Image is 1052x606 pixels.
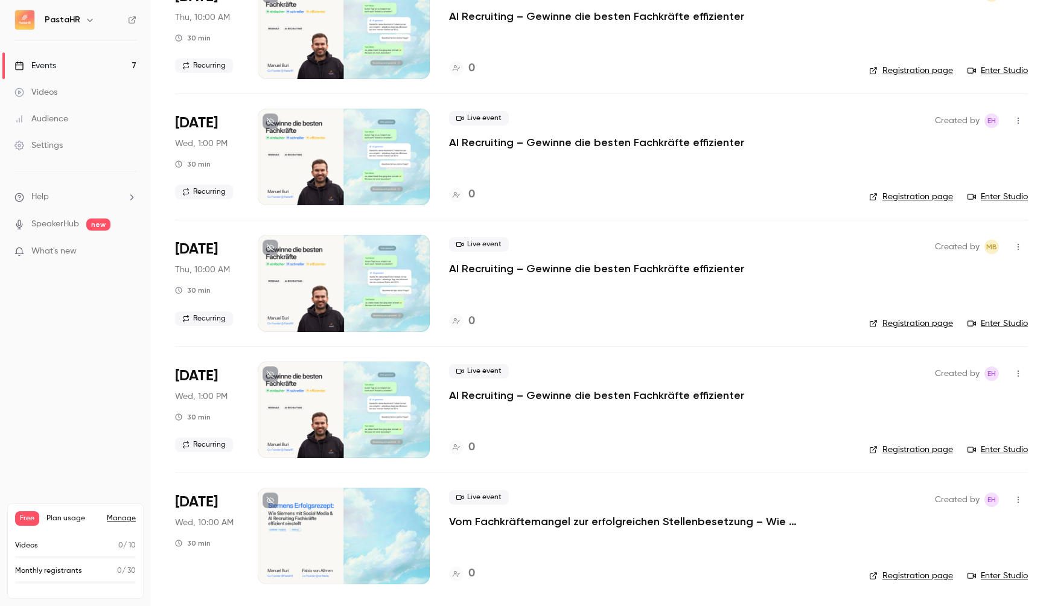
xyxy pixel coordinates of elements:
[14,113,68,125] div: Audience
[31,218,79,231] a: SpeakerHub
[175,366,218,386] span: [DATE]
[935,113,980,128] span: Created by
[15,566,82,576] p: Monthly registrants
[968,317,1028,330] a: Enter Studio
[175,488,238,584] div: Oct 22 Wed, 10:00 AM (Europe/Zurich)
[117,567,122,575] span: 0
[175,538,211,548] div: 30 min
[175,159,211,169] div: 30 min
[86,218,110,231] span: new
[449,9,744,24] a: AI Recruiting – Gewinne die besten Fachkräfte effizienter
[987,113,996,128] span: EH
[175,33,211,43] div: 30 min
[468,439,475,456] h4: 0
[175,517,234,529] span: Wed, 10:00 AM
[968,65,1028,77] a: Enter Studio
[449,490,509,505] span: Live event
[14,139,63,151] div: Settings
[107,514,136,523] a: Manage
[175,311,233,326] span: Recurring
[118,542,123,549] span: 0
[984,240,999,254] span: Manuel Buri
[449,313,475,330] a: 0
[869,191,953,203] a: Registration page
[175,438,233,452] span: Recurring
[449,439,475,456] a: 0
[175,412,211,422] div: 30 min
[14,86,57,98] div: Videos
[175,240,218,259] span: [DATE]
[449,388,744,403] a: AI Recruiting – Gewinne die besten Fachkräfte effizienter
[175,264,230,276] span: Thu, 10:00 AM
[175,109,238,205] div: Sep 17 Wed, 1:00 PM (Europe/Zurich)
[175,59,233,73] span: Recurring
[468,60,475,77] h4: 0
[14,191,136,203] li: help-dropdown-opener
[31,245,77,258] span: What's new
[986,240,997,254] span: MB
[449,237,509,252] span: Live event
[987,366,996,381] span: EH
[968,444,1028,456] a: Enter Studio
[15,10,34,30] img: PastaHR
[468,187,475,203] h4: 0
[449,514,811,529] a: Vom Fachkräftemangel zur erfolgreichen Stellenbesetzung – Wie Siemens mit Social Media & AI Recru...
[122,246,136,257] iframe: Noticeable Trigger
[14,60,56,72] div: Events
[468,313,475,330] h4: 0
[449,261,744,276] a: AI Recruiting – Gewinne die besten Fachkräfte effizienter
[984,493,999,507] span: Emilia Hertkorn
[935,493,980,507] span: Created by
[869,65,953,77] a: Registration page
[869,317,953,330] a: Registration page
[175,11,230,24] span: Thu, 10:00 AM
[449,187,475,203] a: 0
[46,514,100,523] span: Plan usage
[869,570,953,582] a: Registration page
[468,566,475,582] h4: 0
[984,113,999,128] span: Emilia Hertkorn
[175,362,238,458] div: Oct 1 Wed, 1:00 PM (Europe/Zurich)
[15,511,39,526] span: Free
[869,444,953,456] a: Registration page
[117,566,136,576] p: / 30
[175,235,238,331] div: Sep 25 Thu, 10:00 AM (Europe/Zurich)
[968,191,1028,203] a: Enter Studio
[175,185,233,199] span: Recurring
[45,14,80,26] h6: PastaHR
[449,135,744,150] a: AI Recruiting – Gewinne die besten Fachkräfte effizienter
[449,111,509,126] span: Live event
[175,138,228,150] span: Wed, 1:00 PM
[987,493,996,507] span: EH
[175,113,218,133] span: [DATE]
[175,493,218,512] span: [DATE]
[31,191,49,203] span: Help
[984,366,999,381] span: Emilia Hertkorn
[935,240,980,254] span: Created by
[968,570,1028,582] a: Enter Studio
[15,540,38,551] p: Videos
[449,60,475,77] a: 0
[935,366,980,381] span: Created by
[175,285,211,295] div: 30 min
[118,540,136,551] p: / 10
[449,566,475,582] a: 0
[449,364,509,378] span: Live event
[175,391,228,403] span: Wed, 1:00 PM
